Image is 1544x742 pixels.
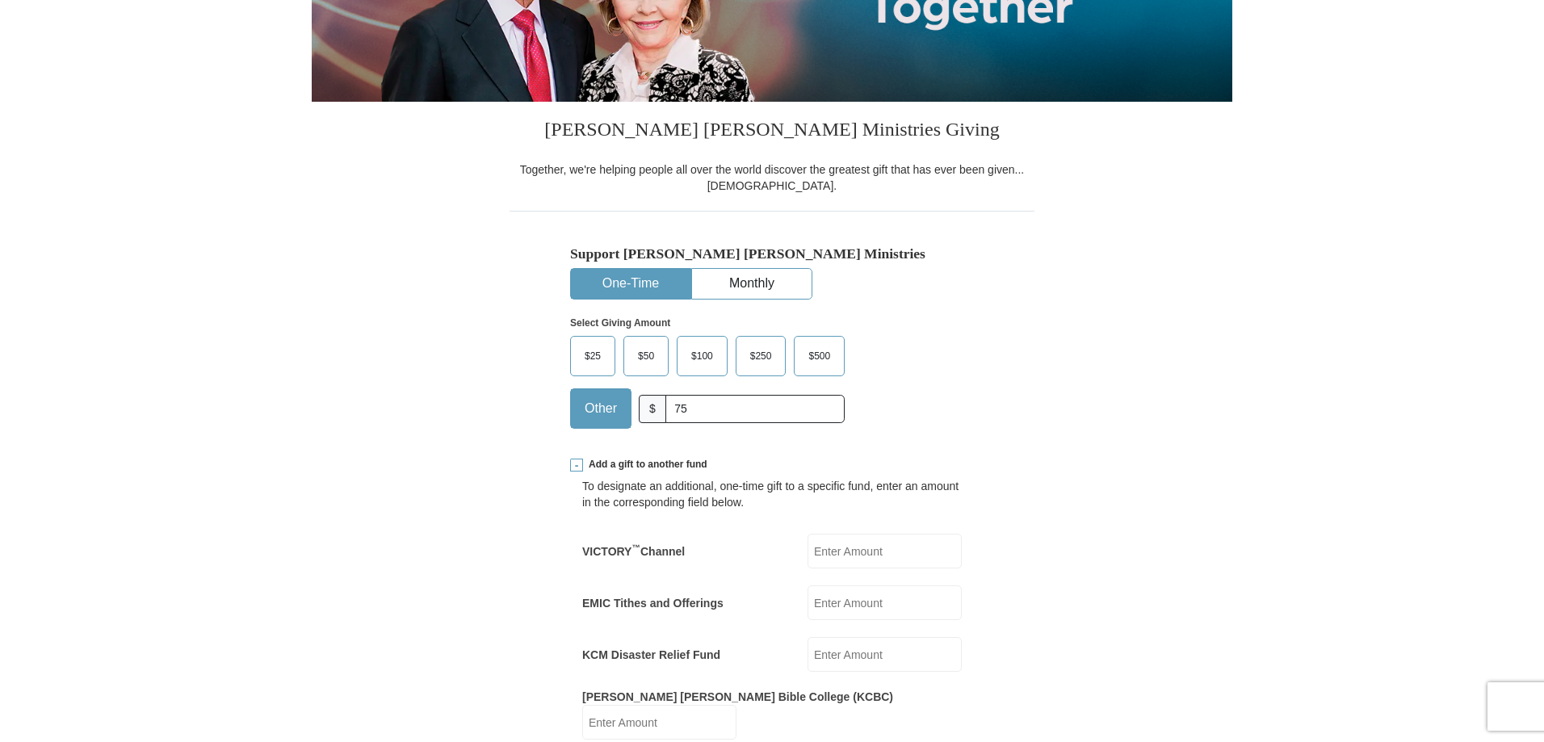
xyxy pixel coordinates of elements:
span: Add a gift to another fund [583,458,707,472]
button: Monthly [692,269,812,299]
button: One-Time [571,269,690,299]
span: $50 [630,344,662,368]
strong: Select Giving Amount [570,317,670,329]
sup: ™ [631,543,640,552]
input: Enter Amount [808,637,962,672]
span: Other [577,396,625,421]
input: Other Amount [665,395,845,423]
div: Together, we're helping people all over the world discover the greatest gift that has ever been g... [510,161,1034,194]
input: Enter Amount [808,585,962,620]
span: $100 [683,344,721,368]
input: Enter Amount [808,534,962,568]
label: KCM Disaster Relief Fund [582,647,720,663]
label: EMIC Tithes and Offerings [582,595,724,611]
h3: [PERSON_NAME] [PERSON_NAME] Ministries Giving [510,102,1034,161]
span: $ [639,395,666,423]
div: To designate an additional, one-time gift to a specific fund, enter an amount in the correspondin... [582,478,962,510]
label: VICTORY Channel [582,543,685,560]
span: $25 [577,344,609,368]
label: [PERSON_NAME] [PERSON_NAME] Bible College (KCBC) [582,689,893,705]
span: $250 [742,344,780,368]
input: Enter Amount [582,705,736,740]
span: $500 [800,344,838,368]
h5: Support [PERSON_NAME] [PERSON_NAME] Ministries [570,245,974,262]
